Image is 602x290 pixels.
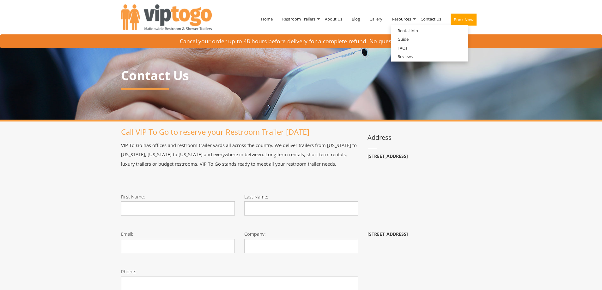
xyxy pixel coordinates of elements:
[320,3,347,35] a: About Us
[368,231,408,237] b: [STREET_ADDRESS]
[391,27,424,35] a: Rental Info
[121,68,481,82] p: Contact Us
[368,153,408,159] b: [STREET_ADDRESS]
[391,44,414,52] a: FAQs
[347,3,365,35] a: Blog
[277,3,320,35] a: Restroom Trailers
[451,14,477,26] button: Book Now
[368,134,481,141] h3: Address
[391,53,419,61] a: Reviews
[121,128,358,136] h1: Call VIP To Go to reserve your Restroom Trailer [DATE]
[121,4,212,30] img: VIPTOGO
[446,3,481,39] a: Book Now
[387,3,416,35] a: Resources
[416,3,446,35] a: Contact Us
[121,141,358,169] p: VIP To Go has offices and restroom trailer yards all across the country. We deliver trailers from...
[365,3,387,35] a: Gallery
[256,3,277,35] a: Home
[391,35,415,43] a: Guide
